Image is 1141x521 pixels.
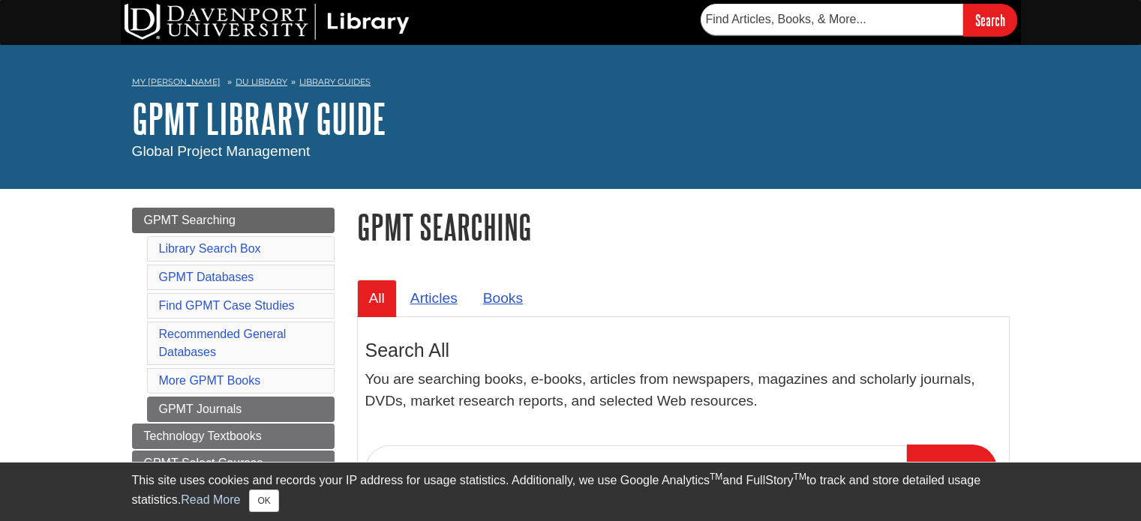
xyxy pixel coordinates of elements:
a: Find GPMT Case Studies [159,299,295,312]
input: Search [963,4,1017,36]
div: This site uses cookies and records your IP address for usage statistics. Additionally, we use Goo... [132,472,1010,512]
a: More GPMT Books [159,374,261,387]
input: Find Articles, Books, & More... [701,4,963,35]
h3: Search All [365,340,1001,361]
a: Library Search Box [159,242,261,255]
span: GPMT Select Courses [144,457,263,469]
a: All [357,280,397,316]
span: GPMT Searching [144,214,236,226]
span: Global Project Management [132,143,311,159]
input: Search [907,445,997,494]
h1: GPMT Searching [357,208,1010,246]
span: Technology Textbooks [144,430,262,442]
a: Technology Textbooks [132,424,335,449]
img: DU Library [125,4,410,40]
a: My [PERSON_NAME] [132,76,221,88]
a: Books [471,280,535,316]
p: You are searching books, e-books, articles from newspapers, magazines and scholarly journals, DVD... [365,369,1001,412]
form: Searches DU Library's articles, books, and more [701,4,1017,36]
a: GPMT Select Courses [132,451,335,476]
a: GPMT Databases [159,271,254,283]
a: DU Library [236,76,287,87]
a: GPMT Library Guide [132,95,386,142]
button: Close [249,490,278,512]
a: Library Guides [299,76,371,87]
sup: TM [794,472,806,482]
a: Articles [398,280,470,316]
nav: breadcrumb [132,72,1010,96]
a: GPMT Journals [147,397,335,422]
a: Recommended General Databases [159,328,287,358]
input: Find Articles, Books, & More... [365,445,907,494]
a: GPMT Searching [132,208,335,233]
a: Read More [181,493,240,506]
sup: TM [710,472,722,482]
